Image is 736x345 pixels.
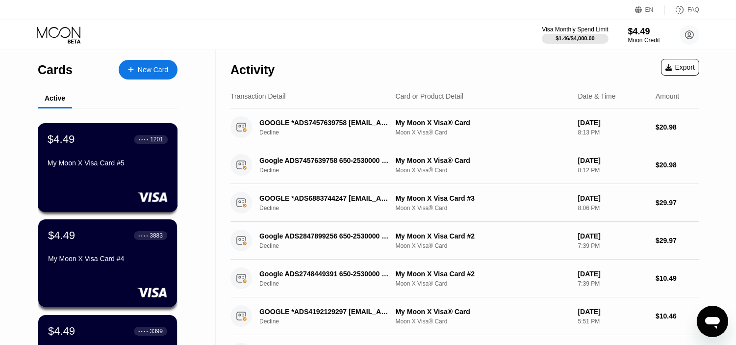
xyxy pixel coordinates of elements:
[395,205,570,212] div: Moon X Visa® Card
[578,92,616,100] div: Date & Time
[656,237,699,244] div: $29.97
[230,222,699,260] div: Google ADS2847899256 650-2530000 USDeclineMy Moon X Visa Card #2Moon X Visa® Card[DATE]7:39 PM$29.97
[628,27,660,37] div: $4.49
[697,306,728,337] iframe: Button to launch messaging window
[628,27,660,44] div: $4.49Moon Credit
[665,5,699,15] div: FAQ
[578,119,648,127] div: [DATE]
[38,219,177,307] div: $4.49● ● ● ●3883My Moon X Visa Card #4
[395,157,570,164] div: My Moon X Visa® Card
[48,133,75,146] div: $4.49
[645,6,654,13] div: EN
[259,280,401,287] div: Decline
[38,63,73,77] div: Cards
[395,129,570,136] div: Moon X Visa® Card
[259,242,401,249] div: Decline
[395,232,570,240] div: My Moon X Visa Card #2
[150,232,163,239] div: 3883
[45,94,65,102] div: Active
[138,234,148,237] div: ● ● ● ●
[578,242,648,249] div: 7:39 PM
[665,63,695,71] div: Export
[259,232,391,240] div: Google ADS2847899256 650-2530000 US
[138,330,148,333] div: ● ● ● ●
[395,119,570,127] div: My Moon X Visa® Card
[230,108,699,146] div: GOOGLE *ADS7457639758 [EMAIL_ADDRESS]DeclineMy Moon X Visa® CardMoon X Visa® Card[DATE]8:13 PM$20.98
[150,136,163,143] div: 1201
[656,199,699,207] div: $29.97
[656,274,699,282] div: $10.49
[578,205,648,212] div: 8:06 PM
[150,328,163,335] div: 3399
[661,59,699,76] div: Export
[578,157,648,164] div: [DATE]
[48,325,75,338] div: $4.49
[259,308,391,316] div: GOOGLE *ADS4192129297 [EMAIL_ADDRESS]
[395,280,570,287] div: Moon X Visa® Card
[259,205,401,212] div: Decline
[578,194,648,202] div: [DATE]
[230,92,285,100] div: Transaction Detail
[687,6,699,13] div: FAQ
[628,37,660,44] div: Moon Credit
[635,5,665,15] div: EN
[48,255,167,263] div: My Moon X Visa Card #4
[656,312,699,320] div: $10.46
[259,157,391,164] div: Google ADS7457639758 650-2530000 US
[230,184,699,222] div: GOOGLE *ADS6883744247 [EMAIL_ADDRESS]DeclineMy Moon X Visa Card #3Moon X Visa® Card[DATE]8:06 PM$...
[542,26,608,33] div: Visa Monthly Spend Limit
[395,194,570,202] div: My Moon X Visa Card #3
[578,318,648,325] div: 5:51 PM
[556,35,595,41] div: $1.46 / $4,000.00
[139,138,149,141] div: ● ● ● ●
[578,280,648,287] div: 7:39 PM
[656,161,699,169] div: $20.98
[48,229,75,242] div: $4.49
[656,92,679,100] div: Amount
[230,63,275,77] div: Activity
[656,123,699,131] div: $20.98
[259,129,401,136] div: Decline
[259,194,391,202] div: GOOGLE *ADS6883744247 [EMAIL_ADDRESS]
[395,167,570,174] div: Moon X Visa® Card
[542,26,608,44] div: Visa Monthly Spend Limit$1.46/$4,000.00
[230,260,699,297] div: Google ADS2748449391 650-2530000 USDeclineMy Moon X Visa Card #2Moon X Visa® Card[DATE]7:39 PM$10.49
[395,318,570,325] div: Moon X Visa® Card
[395,92,463,100] div: Card or Product Detail
[38,124,177,212] div: $4.49● ● ● ●1201My Moon X Visa Card #5
[259,119,391,127] div: GOOGLE *ADS7457639758 [EMAIL_ADDRESS]
[578,232,648,240] div: [DATE]
[259,270,391,278] div: Google ADS2748449391 650-2530000 US
[578,129,648,136] div: 8:13 PM
[230,297,699,335] div: GOOGLE *ADS4192129297 [EMAIL_ADDRESS]DeclineMy Moon X Visa® CardMoon X Visa® Card[DATE]5:51 PM$10.46
[138,66,168,74] div: New Card
[230,146,699,184] div: Google ADS7457639758 650-2530000 USDeclineMy Moon X Visa® CardMoon X Visa® Card[DATE]8:12 PM$20.98
[259,167,401,174] div: Decline
[395,242,570,249] div: Moon X Visa® Card
[119,60,178,80] div: New Card
[578,308,648,316] div: [DATE]
[395,308,570,316] div: My Moon X Visa® Card
[259,318,401,325] div: Decline
[395,270,570,278] div: My Moon X Visa Card #2
[578,270,648,278] div: [DATE]
[48,159,168,167] div: My Moon X Visa Card #5
[578,167,648,174] div: 8:12 PM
